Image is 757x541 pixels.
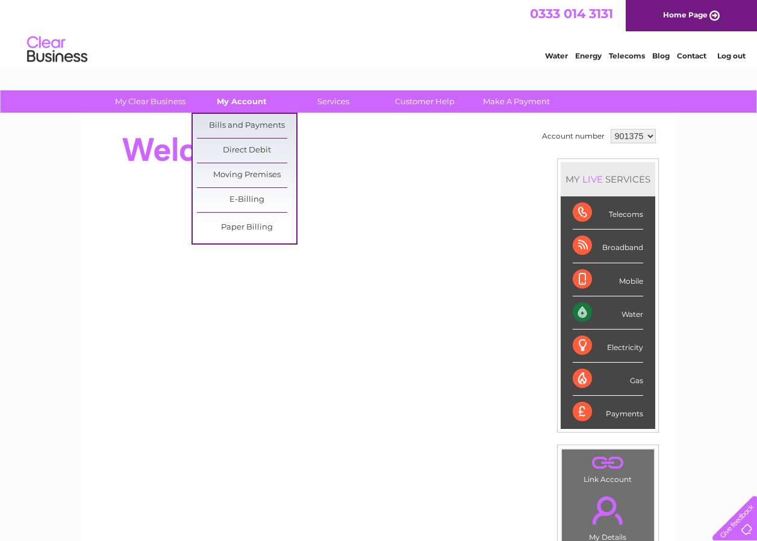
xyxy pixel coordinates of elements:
[573,396,643,428] div: Payments
[573,330,643,363] div: Electricity
[197,188,296,212] a: E-Billing
[197,114,296,138] a: Bills and Payments
[95,7,664,58] div: Clear Business is a trading name of Verastar Limited (registered in [GEOGRAPHIC_DATA] No. 3667643...
[197,139,296,163] a: Direct Debit
[573,296,643,330] div: Water
[609,51,645,60] a: Telecoms
[192,90,291,113] a: My Account
[545,51,568,60] a: Water
[652,51,670,60] a: Blog
[197,163,296,187] a: Moving Premises
[467,90,566,113] a: Make A Payment
[561,449,655,487] td: Link Account
[565,452,651,474] a: .
[26,31,88,68] img: logo.png
[573,263,643,296] div: Mobile
[717,51,746,60] a: Log out
[530,6,613,21] a: 0333 014 3131
[565,489,651,531] a: .
[197,216,296,240] a: Paper Billing
[573,230,643,263] div: Broadband
[375,90,475,113] a: Customer Help
[101,90,200,113] a: My Clear Business
[284,90,383,113] a: Services
[573,196,643,230] div: Telecoms
[580,174,605,185] div: LIVE
[539,126,608,146] td: Account number
[573,363,643,396] div: Gas
[575,51,602,60] a: Energy
[561,162,655,196] div: MY SERVICES
[677,51,706,60] a: Contact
